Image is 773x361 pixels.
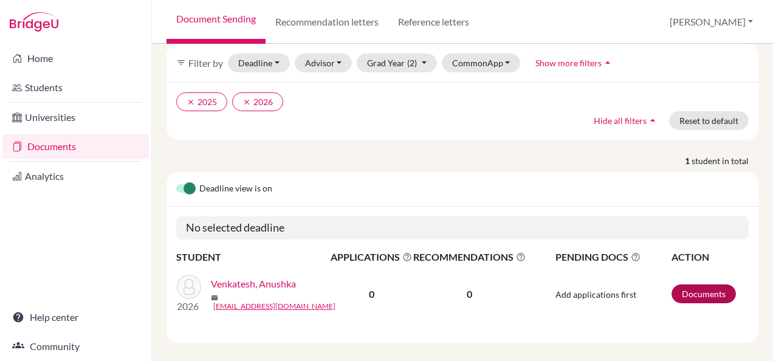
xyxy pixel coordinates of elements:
a: Documents [2,134,149,159]
button: CommonApp [442,53,521,72]
button: Advisor [295,53,352,72]
img: Venkatesh, Anushka [177,275,201,299]
span: Deadline view is on [199,182,272,196]
i: filter_list [176,58,186,67]
button: Show more filtersarrow_drop_up [525,53,624,72]
span: Show more filters [535,58,602,68]
i: arrow_drop_up [602,57,614,69]
span: RECOMMENDATIONS [413,250,526,264]
span: (2) [407,58,417,68]
i: arrow_drop_up [647,114,659,126]
button: clear2025 [176,92,227,111]
th: STUDENT [176,249,330,265]
p: 2026 [177,299,201,314]
a: Help center [2,305,149,329]
span: APPLICATIONS [331,250,412,264]
i: clear [187,98,195,106]
button: Reset to default [669,111,749,130]
button: Grad Year(2) [357,53,437,72]
b: 0 [369,288,374,300]
i: clear [242,98,251,106]
span: Add applications first [555,289,636,300]
th: ACTION [671,249,749,265]
span: student in total [692,154,758,167]
p: 0 [413,287,526,301]
span: Hide all filters [594,115,647,126]
a: Analytics [2,164,149,188]
strong: 1 [685,154,692,167]
span: PENDING DOCS [555,250,670,264]
a: Community [2,334,149,359]
a: Venkatesh, Anushka [211,277,296,291]
a: Documents [672,284,736,303]
button: clear2026 [232,92,283,111]
h5: No selected deadline [176,216,749,239]
span: mail [211,294,218,301]
button: Hide all filtersarrow_drop_up [583,111,669,130]
a: Home [2,46,149,70]
button: [PERSON_NAME] [664,10,758,33]
a: Universities [2,105,149,129]
button: Deadline [228,53,290,72]
a: Students [2,75,149,100]
span: Filter by [188,57,223,69]
img: Bridge-U [10,12,58,32]
a: [EMAIL_ADDRESS][DOMAIN_NAME] [213,301,335,312]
